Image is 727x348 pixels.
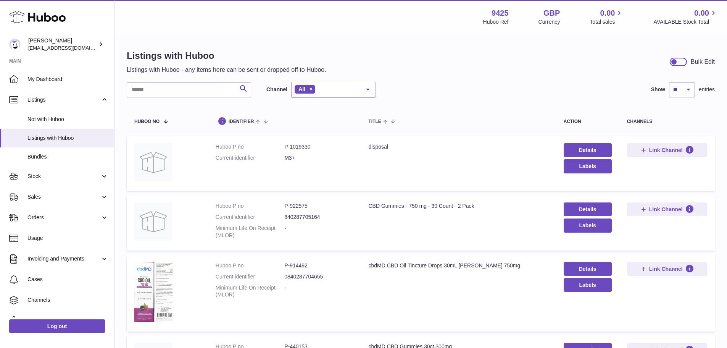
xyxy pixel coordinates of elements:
span: title [368,119,381,124]
span: Stock [27,173,100,180]
div: action [564,119,612,124]
span: 0.00 [694,8,709,18]
span: Total sales [590,18,624,26]
div: [PERSON_NAME] [28,37,97,52]
span: AVAILABLE Stock Total [653,18,718,26]
dd: P-922575 [284,202,353,210]
strong: 9425 [492,8,509,18]
dt: Minimum Life On Receipt (MLOR) [216,225,284,239]
img: CBD Gummies - 750 mg - 30 Count - 2 Pack [134,202,172,241]
span: Link Channel [649,147,683,154]
span: entries [699,86,715,93]
a: Details [564,262,612,276]
dd: M3+ [284,154,353,162]
dd: 0840287704655 [284,273,353,280]
span: Bundles [27,153,108,160]
button: Labels [564,159,612,173]
span: Sales [27,193,100,201]
span: Huboo no [134,119,160,124]
dt: Huboo P no [216,143,284,151]
img: disposal [134,143,172,181]
div: Currency [538,18,560,26]
span: Link Channel [649,206,683,213]
div: channels [627,119,707,124]
dt: Huboo P no [216,262,284,269]
a: Details [564,202,612,216]
a: Log out [9,319,105,333]
button: Labels [564,219,612,232]
div: Huboo Ref [483,18,509,26]
dd: - [284,284,353,299]
span: Link Channel [649,265,683,272]
dd: 840287705164 [284,214,353,221]
span: identifier [229,119,254,124]
div: CBD Gummies - 750 mg - 30 Count - 2 Pack [368,202,548,210]
h1: Listings with Huboo [127,50,326,62]
a: 0.00 Total sales [590,8,624,26]
button: Link Channel [627,262,707,276]
span: Orders [27,214,100,221]
dt: Minimum Life On Receipt (MLOR) [216,284,284,299]
a: Details [564,143,612,157]
button: Labels [564,278,612,292]
div: cbdMD CBD Oil Tincture Drops 30mL [PERSON_NAME] 750mg [368,262,548,269]
dd: P-914492 [284,262,353,269]
dt: Current identifier [216,273,284,280]
button: Link Channel [627,202,707,216]
span: Listings with Huboo [27,134,108,142]
dt: Current identifier [216,154,284,162]
span: Not with Huboo [27,116,108,123]
strong: GBP [543,8,560,18]
label: Channel [266,86,287,93]
span: Invoicing and Payments [27,255,100,262]
dd: P-1019330 [284,143,353,151]
p: Listings with Huboo - any items here can be sent or dropped off to Huboo. [127,66,326,74]
span: All [298,86,305,92]
button: Link Channel [627,143,707,157]
img: internalAdmin-9425@internal.huboo.com [9,39,21,50]
div: disposal [368,143,548,151]
span: [EMAIL_ADDRESS][DOMAIN_NAME] [28,45,112,51]
dt: Current identifier [216,214,284,221]
dt: Huboo P no [216,202,284,210]
a: 0.00 AVAILABLE Stock Total [653,8,718,26]
label: Show [651,86,665,93]
dd: - [284,225,353,239]
span: Usage [27,235,108,242]
div: Bulk Edit [691,58,715,66]
span: My Dashboard [27,76,108,83]
span: Settings [27,317,108,324]
img: cbdMD CBD Oil Tincture Drops 30mL Berry 750mg [134,262,172,322]
span: Channels [27,296,108,304]
span: 0.00 [600,8,615,18]
span: Listings [27,96,100,104]
span: Cases [27,276,108,283]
